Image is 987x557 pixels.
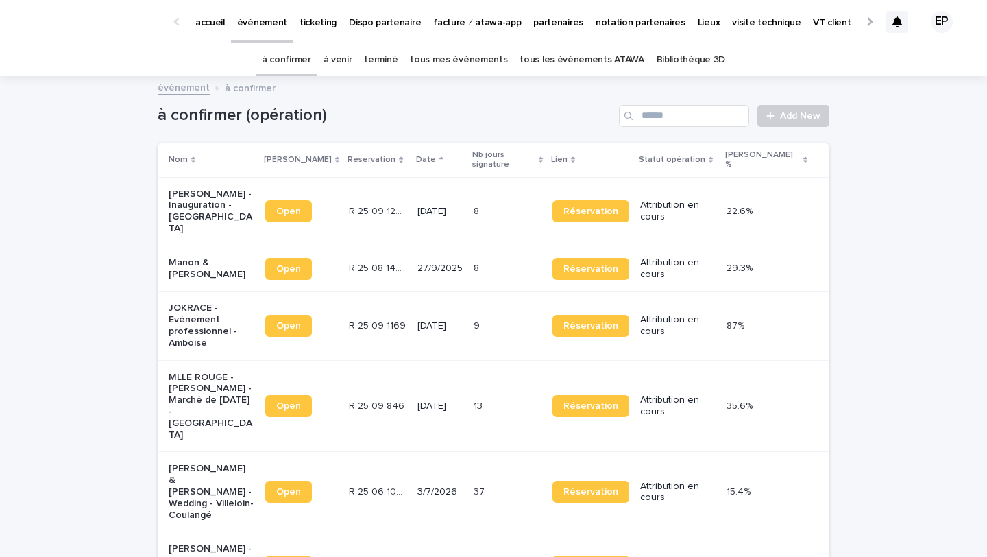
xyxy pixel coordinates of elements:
span: Open [276,206,301,216]
tr: [PERSON_NAME] - Inauguration - [GEOGRAPHIC_DATA]OpenR 25 09 1206R 25 09 1206 [DATE]88 Réservation... [158,177,829,246]
tr: Manon & [PERSON_NAME]OpenR 25 08 1497R 25 08 1497 27/9/202588 RéservationAttribution en cours29.3... [158,246,829,292]
p: 27/9/2025 [417,263,463,274]
p: R 25 09 1169 [349,318,409,332]
p: 35.6% [727,398,755,412]
p: Manon & [PERSON_NAME] [169,257,254,281]
tr: MLLE ROUGE - [PERSON_NAME] - Marché de [DATE] - [GEOGRAPHIC_DATA]OpenR 25 09 846R 25 09 846 [DATE... [158,360,829,452]
span: Réservation [563,487,618,497]
p: Attribution en cours [640,481,716,504]
span: Open [276,487,301,497]
p: [DATE] [417,320,463,332]
p: R 25 08 1497 [349,260,409,274]
p: [DATE] [417,401,463,412]
div: EP [931,11,953,33]
p: Reservation [348,152,395,167]
p: [PERSON_NAME] [264,152,332,167]
p: 22.6% [727,203,755,217]
p: R 25 09 1206 [349,203,409,217]
span: Réservation [563,206,618,216]
a: Open [265,315,312,337]
p: [DATE] [417,206,463,217]
span: Réservation [563,264,618,274]
a: Réservation [552,258,629,280]
p: JOKRACE - Evénement professionnel - Amboise [169,303,254,348]
p: MLLE ROUGE - [PERSON_NAME] - Marché de [DATE] - [GEOGRAPHIC_DATA] [169,372,254,441]
p: 29.3% [727,260,755,274]
span: Réservation [563,401,618,411]
a: Réservation [552,395,629,417]
p: Date [416,152,436,167]
a: Réservation [552,200,629,222]
a: Open [265,481,312,503]
p: 13 [474,398,485,412]
span: Open [276,264,301,274]
p: R 25 06 1043 [349,484,409,498]
a: tous mes événements [410,44,507,76]
p: Attribution en cours [640,257,716,281]
p: Attribution en cours [640,200,716,223]
a: Bibliothèque 3D [657,44,725,76]
span: Open [276,321,301,331]
p: [PERSON_NAME] % [725,147,800,173]
p: 87% [727,318,747,332]
a: Add New [757,105,829,127]
p: Statut opération [639,152,705,167]
a: à venir [324,44,352,76]
p: R 25 09 846 [349,398,407,412]
p: 9 [474,318,483,332]
p: à confirmer [225,80,276,95]
a: terminé [364,44,398,76]
a: tous les événements ATAWA [520,44,644,76]
p: Attribution en cours [640,314,716,337]
p: Lien [551,152,568,167]
a: à confirmer [262,44,311,76]
a: Open [265,200,312,222]
a: Réservation [552,315,629,337]
p: Nb jours signature [472,147,535,173]
h1: à confirmer (opération) [158,106,613,126]
p: 3/7/2026 [417,486,463,498]
a: Open [265,395,312,417]
p: 37 [474,484,487,498]
p: Nom [169,152,188,167]
p: 8 [474,203,482,217]
tr: [PERSON_NAME] & [PERSON_NAME] - Wedding - Villeloin-CoulangéOpenR 25 06 1043R 25 06 1043 3/7/2026... [158,452,829,532]
span: Réservation [563,321,618,331]
p: Attribution en cours [640,394,716,418]
span: Add New [780,111,820,121]
a: événement [158,79,210,95]
input: Search [619,105,749,127]
tr: JOKRACE - Evénement professionnel - AmboiseOpenR 25 09 1169R 25 09 1169 [DATE]99 RéservationAttri... [158,292,829,360]
p: [PERSON_NAME] & [PERSON_NAME] - Wedding - Villeloin-Coulangé [169,463,254,521]
span: Open [276,401,301,411]
p: 8 [474,260,482,274]
a: Réservation [552,481,629,503]
p: 15.4% [727,484,753,498]
p: [PERSON_NAME] - Inauguration - [GEOGRAPHIC_DATA] [169,189,254,235]
img: Ls34BcGeRexTGTNfXpUC [27,8,160,36]
a: Open [265,258,312,280]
